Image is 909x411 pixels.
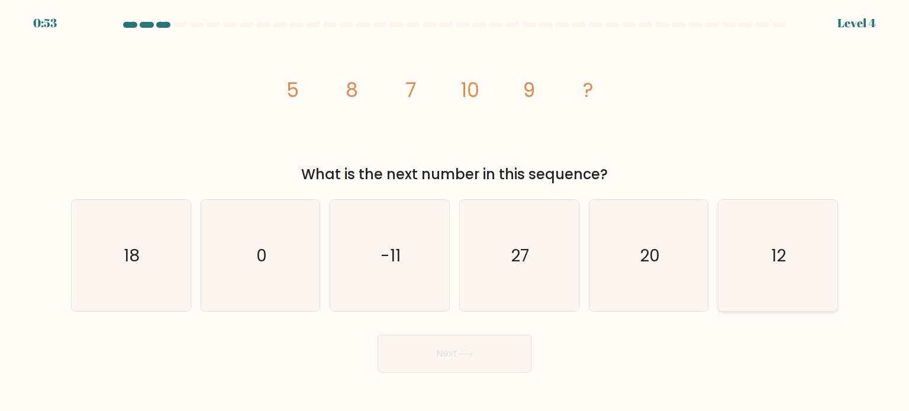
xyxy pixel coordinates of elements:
text: -11 [381,243,401,267]
text: 20 [640,243,660,267]
tspan: ? [583,76,594,104]
button: Next [378,335,531,373]
tspan: 5 [286,76,299,104]
tspan: 7 [405,76,416,104]
div: What is the next number in this sequence? [78,164,831,185]
tspan: 10 [461,76,479,104]
div: Level 4 [837,14,876,32]
tspan: 8 [346,76,358,104]
text: 18 [124,243,140,267]
div: 0:53 [33,14,57,32]
text: 12 [772,243,786,267]
text: 27 [511,243,530,267]
text: 0 [256,243,267,267]
tspan: 9 [523,76,535,104]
